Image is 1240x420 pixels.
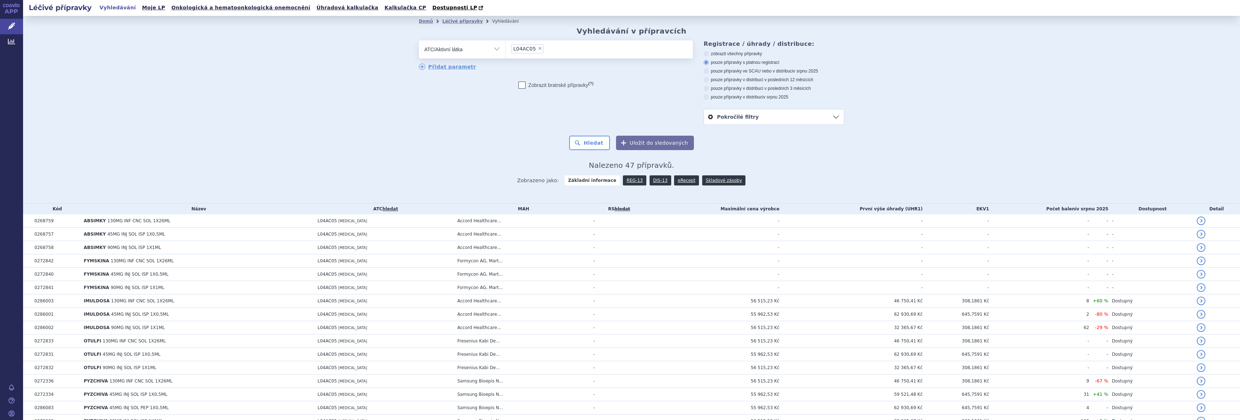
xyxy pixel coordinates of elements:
span: 45MG INJ SOL ISP 1X0,5ML [111,272,168,277]
label: pouze přípravky v distribuci v posledních 3 měsících [704,86,844,91]
a: DIS-13 [650,175,671,185]
span: 130MG INF CNC SOL 1X26ML [103,338,166,344]
td: 56 515,23 Kč [645,321,779,334]
td: - [779,281,922,294]
span: 45MG INJ SOL ISP 1X0,5ML [111,312,169,317]
td: - [590,361,645,375]
a: detail [1197,403,1205,412]
td: - [590,375,645,388]
td: - [1108,228,1193,241]
td: 4 [989,401,1089,415]
td: - [590,241,645,254]
td: - [590,281,645,294]
span: PYZCHIVA [84,392,108,397]
td: - [923,214,989,228]
td: - [989,228,1089,241]
span: L04AC05 [318,392,337,397]
td: 32 365,67 Kč [779,321,922,334]
td: Fresenius Kabi De... [454,361,590,375]
td: - [1089,361,1108,375]
td: Samsung Bioepis N... [454,401,590,415]
span: 130MG INF CNC SOL 1X26ML [111,298,174,303]
td: - [645,254,779,268]
span: [MEDICAL_DATA] [338,299,367,303]
td: - [590,268,645,281]
td: - [779,254,922,268]
span: 130MG INF CNC SOL 1X26ML [111,258,174,263]
span: [MEDICAL_DATA] [338,366,367,370]
td: Accord Healthcare... [454,214,590,228]
td: 308,1861 Kč [923,361,989,375]
span: 90MG INJ SOL ISP 1X1ML [111,325,165,330]
span: PYZCHIVA [84,379,108,384]
span: L04AC05 [318,325,337,330]
td: 0272831 [31,348,80,361]
td: 645,7591 Kč [923,348,989,361]
h2: Léčivé přípravky [23,3,97,13]
th: Název [80,204,314,214]
a: Moje LP [140,3,167,13]
td: 0272832 [31,361,80,375]
td: - [779,214,922,228]
span: IMULDOSA [84,325,110,330]
span: v srpnu 2025 [763,95,788,100]
span: +60 % [1093,298,1108,303]
span: IMULDOSA [84,312,110,317]
td: - [590,348,645,361]
th: RS [590,204,645,214]
span: L04AC05 [318,272,337,277]
a: Pokročilé filtry [704,109,844,124]
span: [MEDICAL_DATA] [338,246,367,250]
a: detail [1197,283,1205,292]
span: L04AC05 [318,218,337,223]
span: L04AC05 [318,379,337,384]
td: 0268758 [31,241,80,254]
span: Zobrazeno jako: [517,175,559,185]
th: Počet balení [989,204,1108,214]
td: - [779,268,922,281]
td: - [1089,334,1108,348]
td: 0268757 [31,228,80,241]
td: 56 515,23 Kč [645,375,779,388]
td: 31 [989,388,1089,401]
span: L04AC05 [513,46,536,51]
td: - [590,228,645,241]
span: 45MG INJ SOL ISP 1X0,5ML [110,392,167,397]
td: - [1089,228,1108,241]
th: EKV1 [923,204,989,214]
span: ABSIMKY [84,218,106,223]
td: 0272336 [31,375,80,388]
td: - [1089,241,1108,254]
span: [MEDICAL_DATA] [338,272,367,276]
td: - [989,254,1089,268]
a: detail [1197,297,1205,305]
td: 0268759 [31,214,80,228]
a: Onkologická a hematoonkologická onemocnění [169,3,313,13]
td: 46 750,41 Kč [779,294,922,308]
label: zobrazit všechny přípravky [704,51,844,57]
td: - [989,348,1089,361]
td: 308,1861 Kč [923,375,989,388]
a: detail [1197,363,1205,372]
span: Dostupnosti LP [432,5,477,10]
td: - [989,268,1089,281]
th: První výše úhrady (UHR1) [779,204,922,214]
td: - [923,281,989,294]
td: Dostupný [1108,321,1193,334]
td: - [923,268,989,281]
span: [MEDICAL_DATA] [338,353,367,356]
h2: Vyhledávání v přípravcích [577,27,687,35]
span: L04AC05 [318,338,337,344]
td: 62 930,69 Kč [779,348,922,361]
td: Dostupný [1108,348,1193,361]
a: Skladové zásoby [702,175,745,185]
td: Accord Healthcare... [454,241,590,254]
a: Dostupnosti LP [430,3,487,13]
td: 0272841 [31,281,80,294]
td: 308,1861 Kč [923,334,989,348]
td: - [989,361,1089,375]
td: Samsung Bioepis N... [454,388,590,401]
span: L04AC05 [318,352,337,357]
td: - [590,254,645,268]
th: ATC [314,204,454,214]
